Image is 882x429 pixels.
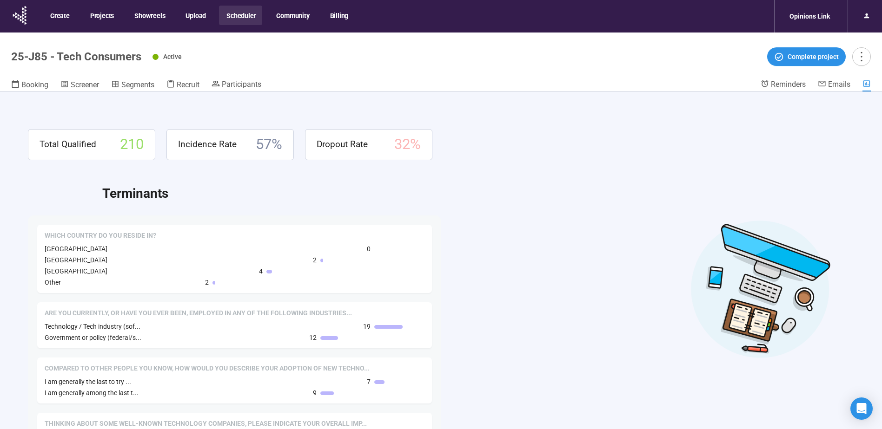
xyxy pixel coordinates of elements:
span: 4 [259,266,263,276]
span: Which country do you reside in? [45,231,156,240]
span: 2 [205,277,209,287]
span: 2 [313,255,317,265]
span: Dropout Rate [317,137,368,151]
a: Emails [818,79,850,91]
button: Community [269,6,316,25]
span: Are you currently, or have you ever been, employed in any of the following industries? [45,309,352,318]
span: Recruit [177,80,199,89]
button: Scheduler [219,6,262,25]
button: Showreels [127,6,172,25]
span: Other [45,279,61,286]
span: Emails [828,80,850,89]
span: 19 [363,321,371,331]
span: 0 [367,244,371,254]
span: Complete project [788,52,839,62]
h2: Terminants [102,183,854,204]
span: Technology / Tech industry (sof... [45,323,140,330]
button: more [852,47,871,66]
a: Segments [111,79,154,91]
span: 9 [313,388,317,398]
span: 7 [367,377,371,387]
h1: 25-J85 - Tech Consumers [11,50,141,63]
a: Participants [212,79,261,91]
span: Booking [21,80,48,89]
a: Booking [11,79,48,91]
span: I am generally the last to try ... [45,378,131,385]
a: Screener [60,79,99,91]
img: Desktop work notes [690,219,831,359]
span: [GEOGRAPHIC_DATA] [45,256,107,264]
span: Total Qualified [40,137,96,151]
span: Participants [222,80,261,89]
button: Projects [83,6,120,25]
a: Recruit [166,79,199,91]
span: I am generally among the last t... [45,389,139,396]
div: Opinions Link [784,7,836,25]
a: Reminders [761,79,806,91]
button: Upload [178,6,212,25]
span: Incidence Rate [178,137,237,151]
button: Complete project [767,47,846,66]
span: 12 [309,332,317,343]
span: 57 % [256,133,282,156]
span: Reminders [771,80,806,89]
span: Active [163,53,182,60]
span: [GEOGRAPHIC_DATA] [45,267,107,275]
div: Open Intercom Messenger [850,397,873,420]
span: 210 [120,133,144,156]
span: Compared to other people you know, how would you describe your adoption of new technology products? [45,364,370,373]
span: Screener [71,80,99,89]
span: Thinking about some well-known technology companies, please indicate your overall impression of e... [45,419,367,429]
span: more [855,50,868,63]
span: [GEOGRAPHIC_DATA] [45,245,107,253]
span: Government or policy (federal/s... [45,334,141,341]
button: Create [43,6,76,25]
span: 32 % [394,133,421,156]
button: Billing [323,6,355,25]
span: Segments [121,80,154,89]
